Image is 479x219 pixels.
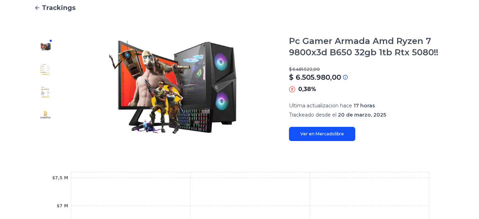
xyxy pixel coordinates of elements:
[289,102,352,109] span: Ultima actualizacion hace
[40,86,51,98] img: Pc Gamer Armada Amd Ryzen 7 9800x3d B650 32gb 1tb Rtx 5080!!
[289,72,341,82] p: $ 6.505.980,00
[289,67,445,72] p: $ 6.481.522,00
[42,3,76,13] span: Trackings
[40,109,51,120] img: Pc Gamer Armada Amd Ryzen 7 9800x3d B650 32gb 1tb Rtx 5080!!
[34,3,445,13] a: Trackings
[289,127,355,141] a: Ver en Mercadolibre
[40,64,51,75] img: Pc Gamer Armada Amd Ryzen 7 9800x3d B650 32gb 1tb Rtx 5080!!
[52,175,68,180] tspan: $7,5 M
[338,112,386,118] span: 20 de marzo, 2025
[40,41,51,52] img: Pc Gamer Armada Amd Ryzen 7 9800x3d B650 32gb 1tb Rtx 5080!!
[57,203,68,208] tspan: $7 M
[298,85,316,94] p: 0,38%
[289,112,336,118] span: Trackeado desde el
[353,102,375,109] span: 17 horas
[289,35,445,58] h1: Pc Gamer Armada Amd Ryzen 7 9800x3d B650 32gb 1tb Rtx 5080!!
[71,35,275,141] img: Pc Gamer Armada Amd Ryzen 7 9800x3d B650 32gb 1tb Rtx 5080!!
